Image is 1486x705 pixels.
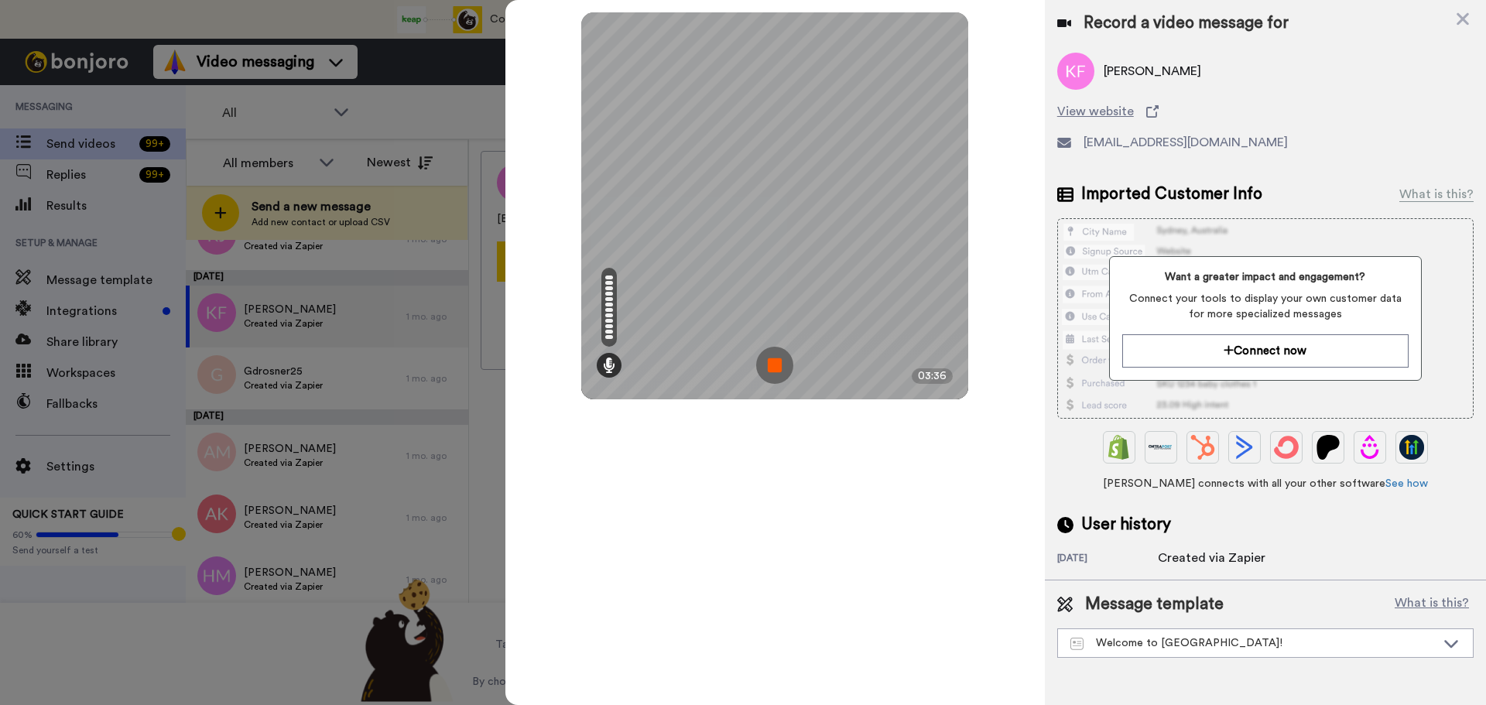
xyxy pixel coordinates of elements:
div: Welcome to [GEOGRAPHIC_DATA]! [1070,635,1436,651]
div: 03:36 [912,368,953,384]
button: Connect now [1122,334,1408,368]
span: Want a greater impact and engagement? [1122,269,1408,285]
img: ConvertKit [1274,435,1299,460]
img: GoHighLevel [1399,435,1424,460]
img: Shopify [1107,435,1132,460]
span: [PERSON_NAME] connects with all your other software [1057,476,1474,491]
img: Patreon [1316,435,1340,460]
img: Message-temps.svg [1070,638,1084,650]
span: User history [1081,513,1171,536]
span: [EMAIL_ADDRESS][DOMAIN_NAME] [1084,133,1288,152]
div: [DATE] [1057,552,1158,567]
span: Imported Customer Info [1081,183,1262,206]
img: ic_record_stop.svg [756,347,793,384]
img: Hubspot [1190,435,1215,460]
img: ActiveCampaign [1232,435,1257,460]
a: See how [1385,478,1428,489]
div: Created via Zapier [1158,549,1265,567]
span: Connect your tools to display your own customer data for more specialized messages [1122,291,1408,322]
span: Message template [1085,593,1224,616]
div: What is this? [1399,185,1474,204]
img: Drip [1358,435,1382,460]
img: Ontraport [1149,435,1173,460]
button: What is this? [1390,593,1474,616]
